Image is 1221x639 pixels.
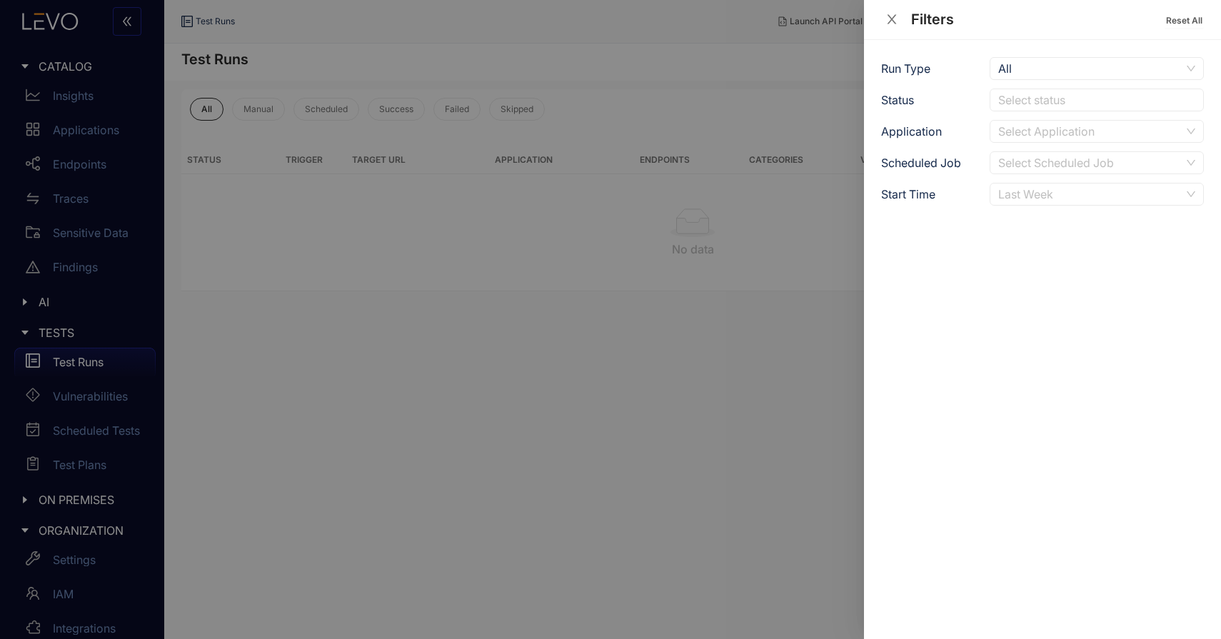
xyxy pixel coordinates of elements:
label: Scheduled Job [881,156,961,169]
button: Close [881,12,903,27]
label: Run Type [881,62,930,75]
span: Reset All [1166,16,1202,26]
div: Last Week [998,183,1181,205]
div: Filters [911,11,1165,27]
label: Status [881,94,914,106]
button: Reset All [1165,14,1204,28]
label: Start Time [881,188,935,201]
label: Application [881,125,942,138]
span: close [885,13,898,26]
span: All [998,58,1195,79]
